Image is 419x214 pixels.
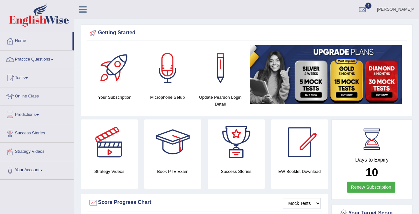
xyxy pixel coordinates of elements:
[250,45,402,104] img: small5.jpg
[0,87,74,104] a: Online Class
[0,106,74,122] a: Predictions
[365,3,372,9] span: 4
[81,168,138,175] h4: Strategy Videos
[366,166,378,178] b: 10
[144,94,191,101] h4: Microphone Setup
[0,143,74,159] a: Strategy Videos
[88,28,405,38] div: Getting Started
[208,168,265,175] h4: Success Stories
[0,69,74,85] a: Tests
[271,168,328,175] h4: EW Booklet Download
[339,157,405,163] h4: Days to Expiry
[0,161,74,177] a: Your Account
[0,32,72,48] a: Home
[197,94,243,107] h4: Update Pearson Login Detail
[347,182,396,193] a: Renew Subscription
[88,198,321,208] div: Score Progress Chart
[0,124,74,141] a: Success Stories
[0,51,74,67] a: Practice Questions
[144,168,201,175] h4: Book PTE Exam
[92,94,138,101] h4: Your Subscription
